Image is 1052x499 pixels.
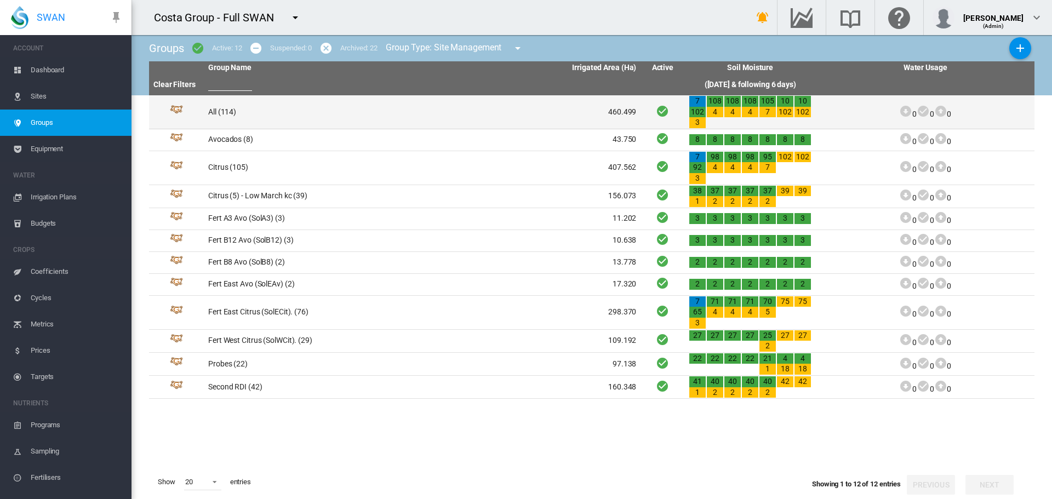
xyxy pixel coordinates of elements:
span: (Admin) [983,23,1004,29]
div: 2 [707,196,723,207]
div: 3 [689,117,706,128]
span: 13.778 [613,257,636,266]
div: 22 [689,353,706,364]
i: Active [656,159,669,173]
span: WATER [13,167,123,184]
span: ACCOUNT [13,39,123,57]
tr: Group Id: 23568 Fert B12 Avo (SolB12) (3) 10.638 Active 3 3 3 3 3 3 3 000 [149,230,1034,252]
div: 2 [742,196,758,207]
span: 0 0 0 [899,110,951,118]
div: 3 [742,235,758,246]
img: 4.svg [170,161,183,174]
div: 3 [794,213,811,224]
div: 4 [724,107,741,118]
div: 7 [759,107,776,118]
div: 25 [759,330,776,341]
div: 3 [759,213,776,224]
md-icon: Click here for help [886,11,912,24]
button: icon-bell-ring [752,7,774,28]
div: 4 [742,307,758,318]
div: 98 [724,152,741,163]
img: 4.svg [170,306,183,319]
span: Cycles [31,285,123,311]
div: 102 [777,107,793,118]
div: 3 [707,213,723,224]
div: Archived: 22 [340,43,378,53]
th: Active [641,61,684,74]
div: 102 [777,152,793,163]
div: 3 [707,235,723,246]
img: 4.svg [170,105,183,118]
span: Sampling [31,438,123,464]
div: 27 [689,330,706,341]
div: 39 [794,186,811,197]
span: 10.638 [613,236,636,244]
md-icon: icon-checkbox-marked-circle [191,42,204,55]
div: 70 [759,296,776,307]
div: 22 [707,353,723,364]
button: icon-cancel [315,37,337,59]
div: Costa Group - Full SWAN [154,10,284,25]
div: 4 [742,162,758,173]
div: 108 [724,96,741,107]
div: 3 [689,235,706,246]
span: Groups [31,110,123,136]
div: 4 [724,162,741,173]
span: Sites [31,83,123,110]
div: 2 [759,387,776,398]
td: Probes (22) [204,353,422,375]
div: 8 [777,134,793,145]
div: 75 [777,296,793,307]
div: 1 [689,387,706,398]
div: 3 [689,213,706,224]
img: 4.svg [170,212,183,225]
span: 0 0 0 [899,362,951,370]
div: 21 [759,353,776,364]
div: 3 [689,318,706,329]
div: 37 [742,186,758,197]
div: 37 [759,186,776,197]
span: 0 0 0 [899,193,951,202]
div: 40 [759,376,776,387]
tr: Group Id: 21682 Citrus (105) 407.562 Active 7 92 3 98 4 98 4 98 4 95 7 102 102 000 [149,151,1034,185]
td: Second RDI (42) [204,376,422,398]
td: Group Id: 24608 [149,330,204,352]
div: 71 [707,296,723,307]
tr: Group Id: 23565 Fert East Avo (SolEAv) (2) 17.320 Active 2 2 2 2 2 2 2 000 [149,274,1034,296]
td: Group Id: 24607 [149,296,204,329]
span: 97.138 [613,359,636,368]
div: 5 [759,307,776,318]
md-icon: Search the knowledge base [837,11,864,24]
div: 98 [707,152,723,163]
span: 0 0 0 [899,309,951,318]
div: 3 [689,173,706,184]
tr: Group Id: 30361 Probes (22) 97.138 Active 22 22 22 22 21 1 4 18 4 18 000 [149,353,1034,376]
div: 1 [759,364,776,375]
span: 0 0 0 [899,260,951,268]
i: Active [656,254,669,268]
div: 10 [777,96,793,107]
td: Group Id: 21681 [149,129,204,151]
div: 71 [724,296,741,307]
span: 0 0 0 [899,216,951,225]
div: Group Type: Site Management [378,37,532,59]
img: 4.svg [170,357,183,370]
i: Active [656,356,669,370]
div: 3 [724,213,741,224]
div: 4 [707,307,723,318]
div: 8 [724,134,741,145]
div: 2 [724,196,741,207]
span: SWAN [37,10,65,24]
tr: Group Id: 21681 Avocados (8) 43.750 Active 8 8 8 8 8 8 8 000 [149,129,1034,151]
div: 95 [759,152,776,163]
div: 3 [724,235,741,246]
span: Prices [31,337,123,364]
td: Citrus (5) - Low March kc (39) [204,185,422,208]
div: 2 [724,257,741,268]
div: 71 [742,296,758,307]
div: 27 [742,330,758,341]
button: icon-menu-down [284,7,306,28]
span: Showing 1 to 12 of 12 entries [812,480,901,488]
span: 0 0 0 [899,282,951,290]
span: Groups [149,42,184,55]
